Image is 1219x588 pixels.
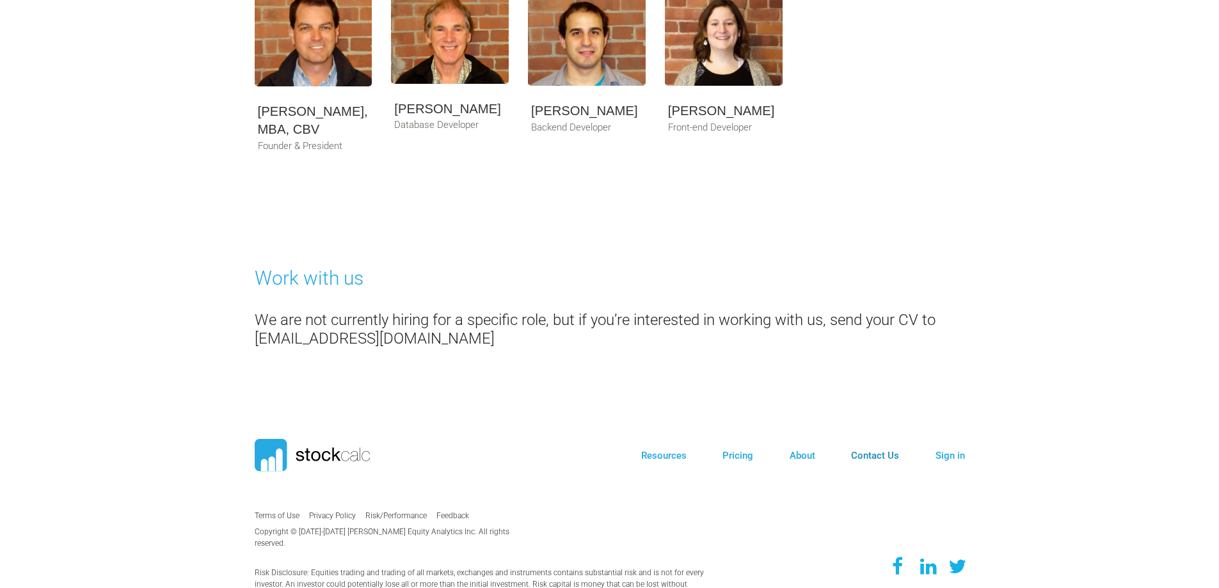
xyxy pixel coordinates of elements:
[722,450,753,461] a: Pricing
[255,265,965,292] h3: Work with us
[641,450,687,461] a: Resources
[258,139,369,163] p: Founder & President
[255,311,965,348] h4: We are not currently hiring for a specific role, but if you’re interested in working with us, sen...
[365,511,427,520] a: Risk/Performance
[531,102,642,120] h5: [PERSON_NAME]
[668,102,779,120] h5: [PERSON_NAME]
[309,511,356,520] a: Privacy Policy
[394,118,506,142] p: Database Developer
[668,120,779,145] p: Front-end Developer
[936,450,965,461] a: Sign in
[851,450,899,461] a: Contact Us
[255,511,299,520] a: Terms of Use
[258,102,369,139] h5: [PERSON_NAME], MBA, CBV
[436,511,469,520] a: Feedback
[394,100,506,118] h5: [PERSON_NAME]
[531,120,642,145] p: Backend Developer
[255,526,539,549] p: Copyright © [DATE]-[DATE] [PERSON_NAME] Equity Analytics Inc. All rights reserved.
[790,450,815,461] a: About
